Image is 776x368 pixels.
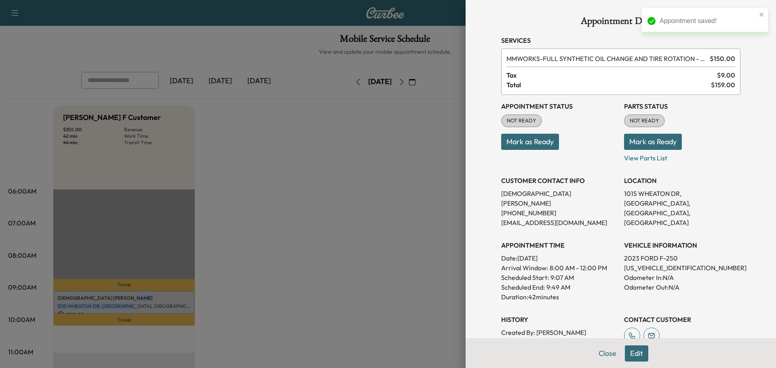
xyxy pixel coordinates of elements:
span: NOT READY [625,117,664,125]
p: Scheduled Start: [501,273,549,282]
button: Edit [625,345,648,362]
p: Created By : [PERSON_NAME] [501,328,618,337]
h3: LOCATION [624,176,740,185]
span: NOT READY [502,117,541,125]
h1: Appointment Details [501,16,740,29]
p: [DEMOGRAPHIC_DATA] [PERSON_NAME] [501,189,618,208]
p: Odometer In: N/A [624,273,740,282]
p: Odometer Out: N/A [624,282,740,292]
p: Date: [DATE] [501,253,618,263]
button: close [759,11,765,18]
p: 1015 WHEATON DR, [GEOGRAPHIC_DATA], [GEOGRAPHIC_DATA], [GEOGRAPHIC_DATA] [624,189,740,227]
span: Total [506,80,711,90]
span: Tax [506,70,717,80]
span: $ 150.00 [710,54,735,63]
span: 8:00 AM - 12:00 PM [550,263,607,273]
h3: APPOINTMENT TIME [501,240,618,250]
h3: CUSTOMER CONTACT INFO [501,176,618,185]
h3: VEHICLE INFORMATION [624,240,740,250]
p: [PHONE_NUMBER] [501,208,618,218]
span: FULL SYNTHETIC OIL CHANGE AND TIRE ROTATION - WORKS PACKAGE [506,54,706,63]
p: 9:07 AM [550,273,574,282]
p: View Parts List [624,150,740,163]
h3: Parts Status [624,101,740,111]
span: $ 159.00 [711,80,735,90]
p: 9:49 AM [546,282,570,292]
h3: Services [501,36,740,45]
button: Mark as Ready [624,134,682,150]
h3: History [501,315,618,324]
span: $ 9.00 [717,70,735,80]
button: Mark as Ready [501,134,559,150]
p: [EMAIL_ADDRESS][DOMAIN_NAME] [501,218,618,227]
p: Created At : [DATE] 3:52:20 PM [501,337,618,347]
p: Arrival Window: [501,263,618,273]
h3: CONTACT CUSTOMER [624,315,740,324]
button: Close [593,345,622,362]
p: Duration: 42 minutes [501,292,618,302]
div: Appointment saved! [660,16,757,26]
p: [US_VEHICLE_IDENTIFICATION_NUMBER] [624,263,740,273]
p: Scheduled End: [501,282,545,292]
h3: Appointment Status [501,101,618,111]
p: 2023 FORD F-250 [624,253,740,263]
